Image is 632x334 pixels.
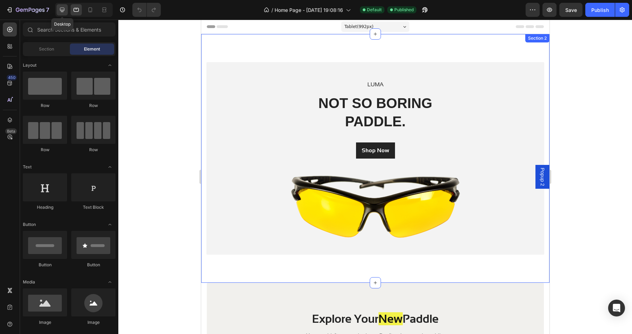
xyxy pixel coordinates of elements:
[5,128,17,134] div: Beta
[23,221,36,228] span: Button
[325,15,347,22] div: Section 2
[565,7,577,13] span: Save
[585,3,615,17] button: Publish
[46,6,49,14] p: 7
[91,60,258,70] p: LUMA
[23,319,67,326] div: Image
[201,20,549,334] iframe: Design area
[71,102,116,109] div: Row
[104,60,116,71] span: Toggle open
[559,3,582,17] button: Save
[23,204,67,211] div: Heading
[271,6,273,14] span: /
[39,46,54,52] span: Section
[7,75,17,80] div: 450
[275,6,343,14] span: Home Page - [DATE] 19:08:16
[591,6,609,14] div: Publish
[132,3,161,17] div: Undo/Redo
[71,147,116,153] div: Row
[23,147,67,153] div: Row
[23,262,67,268] div: Button
[6,291,343,308] h2: Explore Your Paddle
[23,279,35,285] span: Media
[71,262,116,268] div: Button
[23,22,116,36] input: Search Sections & Elements
[608,300,625,316] div: Open Intercom Messenger
[155,123,194,139] a: Shop Now
[367,7,382,13] span: Default
[23,62,37,68] span: Layout
[84,46,100,52] span: Element
[3,3,52,17] button: 7
[394,7,414,13] span: Published
[71,204,116,211] div: Text Block
[177,293,202,306] strong: New
[104,219,116,230] span: Toggle open
[104,276,116,288] span: Toggle open
[71,319,116,326] div: Image
[23,102,67,109] div: Row
[90,74,259,112] h2: NOT SO BORING PADDLE.
[143,4,172,11] span: Tablet ( 992 px)
[23,164,32,170] span: Text
[104,161,116,173] span: Toggle open
[160,127,188,135] div: Shop Now
[338,148,345,166] span: Popup 2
